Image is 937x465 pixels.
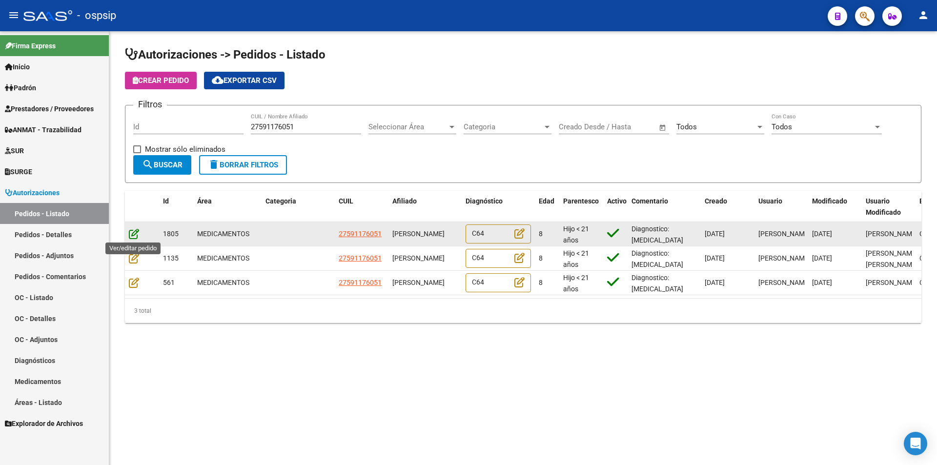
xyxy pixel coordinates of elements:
[5,166,32,177] span: SURGE
[563,274,589,293] span: Hijo < 21 años
[866,249,918,268] span: [PERSON_NAME] [PERSON_NAME]
[758,279,811,286] span: [PERSON_NAME]
[5,103,94,114] span: Prestadores / Proveedores
[628,191,701,223] datatable-header-cell: Comentario
[866,197,901,216] span: Usuario Modificado
[5,187,60,198] span: Autorizaciones
[339,279,382,286] span: 27591176051
[133,155,191,175] button: Buscar
[466,249,531,268] div: C64
[559,122,598,131] input: Fecha inicio
[204,72,285,89] button: Exportar CSV
[539,230,543,238] span: 8
[339,197,353,205] span: CUIL
[8,9,20,21] mat-icon: menu
[5,418,83,429] span: Explorador de Archivos
[265,197,296,205] span: Categoria
[758,230,811,238] span: [PERSON_NAME]
[197,230,249,238] span: MEDICAMENTOS
[812,197,847,205] span: Modificado
[133,98,167,111] h3: Filtros
[462,191,535,223] datatable-header-cell: Diagnóstico
[125,72,197,89] button: Crear Pedido
[212,74,224,86] mat-icon: cloud_download
[772,122,792,131] span: Todos
[904,432,927,455] div: Open Intercom Messenger
[199,155,287,175] button: Borrar Filtros
[631,197,668,205] span: Comentario
[388,191,462,223] datatable-header-cell: Afiliado
[197,197,212,205] span: Área
[631,249,699,446] span: Diagnostico: [MEDICAL_DATA][PERSON_NAME] Medico Tratante: [PERSON_NAME]: [PHONE_NUMBER] (PAPA) Co...
[866,230,918,238] span: [PERSON_NAME]
[339,254,382,262] span: 27591176051
[535,191,559,223] datatable-header-cell: Edad
[125,299,921,323] div: 3 total
[335,191,388,223] datatable-header-cell: CUIL
[464,122,543,131] span: Categoria
[631,274,691,426] span: Diagnostico: [MEDICAL_DATA][PERSON_NAME] Medico Tratante: [PERSON_NAME]: [PHONE_NUMBER] (PAPA) Co...
[754,191,808,223] datatable-header-cell: Usuario
[808,191,862,223] datatable-header-cell: Modificado
[563,225,589,244] span: Hijo < 21 años
[676,122,697,131] span: Todos
[193,191,262,223] datatable-header-cell: Área
[812,279,832,286] span: [DATE]
[563,249,589,268] span: Hijo < 21 años
[559,191,603,223] datatable-header-cell: Parentesco
[133,76,189,85] span: Crear Pedido
[466,273,531,292] div: C64
[705,279,725,286] span: [DATE]
[866,279,918,286] span: [PERSON_NAME]
[812,230,832,238] span: [DATE]
[603,191,628,223] datatable-header-cell: Activo
[163,197,169,205] span: Id
[5,40,56,51] span: Firma Express
[539,197,554,205] span: Edad
[163,254,179,262] span: 1135
[657,122,669,133] button: Open calendar
[701,191,754,223] datatable-header-cell: Creado
[142,161,183,169] span: Buscar
[197,254,249,262] span: MEDICAMENTOS
[197,279,249,286] span: MEDICAMENTOS
[631,225,697,410] span: Diagnostico: [MEDICAL_DATA][PERSON_NAME] Medico Tratante: [PERSON_NAME]: [PHONE_NUMBER] (PAPA) LO...
[339,230,382,238] span: 27591176051
[208,161,278,169] span: Borrar Filtros
[5,145,24,156] span: SUR
[812,254,832,262] span: [DATE]
[607,197,627,205] span: Activo
[862,191,916,223] datatable-header-cell: Usuario Modificado
[159,191,193,223] datatable-header-cell: Id
[563,197,599,205] span: Parentesco
[5,124,81,135] span: ANMAT - Trazabilidad
[758,197,782,205] span: Usuario
[212,76,277,85] span: Exportar CSV
[917,9,929,21] mat-icon: person
[208,159,220,170] mat-icon: delete
[368,122,448,131] span: Seleccionar Área
[77,5,116,26] span: - ospsip
[163,279,175,286] span: 561
[705,197,727,205] span: Creado
[466,224,531,243] div: C64
[539,254,543,262] span: 8
[758,254,811,262] span: [PERSON_NAME]
[5,61,30,72] span: Inicio
[5,82,36,93] span: Padrón
[392,279,445,286] span: [PERSON_NAME]
[607,122,654,131] input: Fecha fin
[125,48,326,61] span: Autorizaciones -> Pedidos - Listado
[145,143,225,155] span: Mostrar sólo eliminados
[142,159,154,170] mat-icon: search
[705,254,725,262] span: [DATE]
[163,230,179,238] span: 1805
[262,191,335,223] datatable-header-cell: Categoria
[705,230,725,238] span: [DATE]
[539,279,543,286] span: 8
[392,230,445,238] span: [PERSON_NAME]
[466,197,503,205] span: Diagnóstico
[392,197,417,205] span: Afiliado
[392,254,445,262] span: [PERSON_NAME]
